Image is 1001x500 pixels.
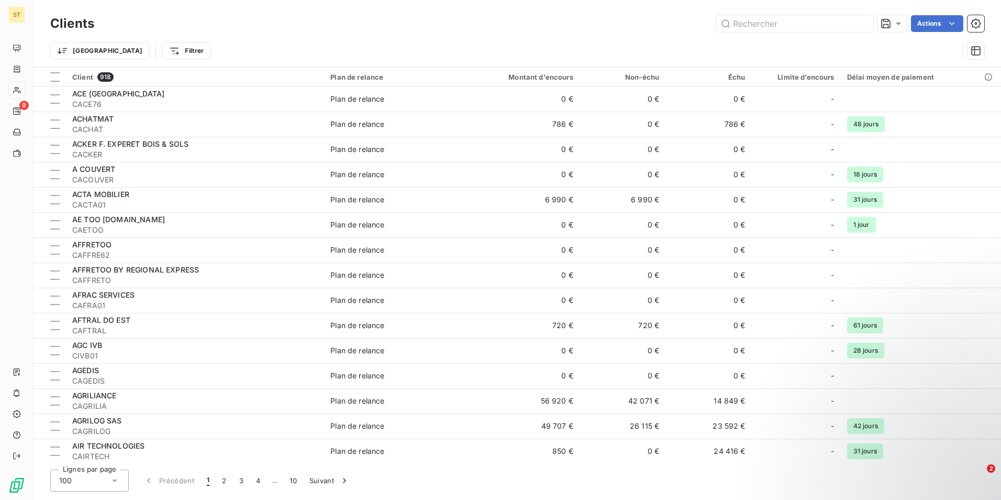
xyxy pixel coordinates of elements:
td: 24 416 € [665,439,751,464]
td: 786 € [665,112,751,137]
div: Plan de relance [330,396,384,406]
td: 14 849 € [665,388,751,414]
button: 2 [216,470,232,492]
td: 0 € [464,338,579,363]
td: 6 990 € [580,187,665,212]
span: 9 [19,101,29,110]
span: CACOUVER [72,175,318,185]
td: 0 € [665,288,751,313]
span: CACE76 [72,99,318,110]
span: - [831,396,834,406]
span: CACKER [72,149,318,160]
span: CAFFRE62 [72,250,318,260]
td: 720 € [464,313,579,338]
td: 0 € [580,212,665,237]
h3: Clients [50,14,94,33]
span: - [831,144,834,155]
td: 0 € [464,288,579,313]
button: 10 [283,470,303,492]
td: 49 707 € [464,414,579,439]
span: - [831,169,834,180]
td: 0 € [580,86,665,112]
div: Délai moyen de paiement [847,73,995,81]
td: 6 990 € [464,187,579,212]
span: 48 jours [847,116,885,132]
div: Plan de relance [330,194,384,205]
td: 0 € [580,162,665,187]
div: Plan de relance [330,270,384,280]
td: 0 € [580,338,665,363]
button: Filtrer [162,42,210,59]
div: Plan de relance [330,320,384,331]
td: 23 592 € [665,414,751,439]
span: 28 jours [847,343,884,358]
td: 0 € [665,86,751,112]
span: 31 jours [847,192,883,208]
span: AGRILOG SAS [72,416,122,425]
span: 61 jours [847,318,883,333]
span: ACE [GEOGRAPHIC_DATA] [72,89,164,98]
span: CAFFRETO [72,275,318,286]
td: 0 € [665,363,751,388]
td: 0 € [580,112,665,137]
div: Plan de relance [330,220,384,230]
div: Plan de relance [330,94,384,104]
span: AGRILIANCE [72,391,117,400]
td: 0 € [665,338,751,363]
td: 0 € [665,237,751,263]
span: … [266,472,283,489]
span: CACTA01 [72,200,318,210]
td: 0 € [580,237,665,263]
span: 100 [59,475,72,486]
button: Actions [911,15,963,32]
span: 918 [97,72,114,82]
div: Non-échu [586,73,659,81]
span: - [831,220,834,230]
td: 0 € [464,212,579,237]
span: CAGRILIA [72,401,318,411]
span: ACHATMAT [72,114,114,123]
td: 26 115 € [580,414,665,439]
span: - [831,245,834,255]
button: Précédent [137,470,201,492]
td: 0 € [665,212,751,237]
td: 0 € [665,162,751,187]
button: [GEOGRAPHIC_DATA] [50,42,149,59]
td: 42 071 € [580,388,665,414]
img: Logo LeanPay [8,477,25,494]
td: 0 € [464,237,579,263]
span: - [831,371,834,381]
td: 0 € [665,263,751,288]
div: Plan de relance [330,295,384,306]
button: 3 [233,470,250,492]
td: 0 € [580,137,665,162]
div: Montant d'encours [470,73,573,81]
td: 0 € [665,187,751,212]
span: A COUVERT [72,165,115,173]
td: 0 € [464,263,579,288]
td: 786 € [464,112,579,137]
button: 1 [201,470,216,492]
span: 2 [987,464,995,473]
span: - [831,270,834,280]
span: CAFTRAL [72,325,318,336]
div: Plan de relance [330,119,384,129]
div: Plan de relance [330,446,384,456]
span: CIVB01 [72,351,318,361]
div: Plan de relance [330,421,384,431]
td: 0 € [580,439,665,464]
div: Plan de relance [330,345,384,356]
td: 0 € [665,137,751,162]
span: Client [72,73,93,81]
span: - [831,94,834,104]
td: 0 € [464,86,579,112]
td: 850 € [464,439,579,464]
td: 0 € [580,288,665,313]
span: AGC IVB [72,341,102,350]
div: Échu [672,73,745,81]
span: ACTA MOBILIER [72,190,129,199]
span: AGEDIS [72,366,99,375]
td: 56 920 € [464,388,579,414]
div: Plan de relance [330,144,384,155]
td: 0 € [580,363,665,388]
